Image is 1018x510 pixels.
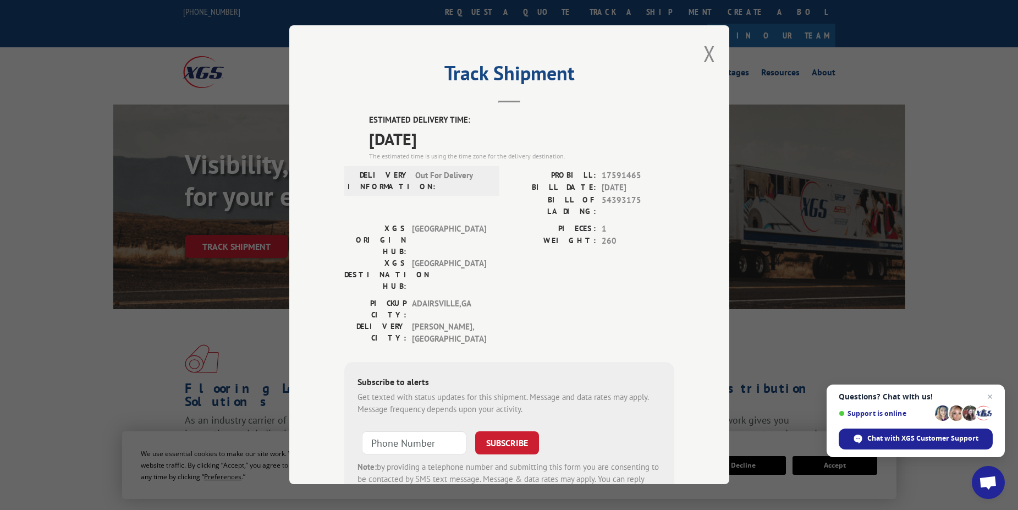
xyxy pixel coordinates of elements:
[867,434,978,443] span: Chat with XGS Customer Support
[412,257,486,292] span: [GEOGRAPHIC_DATA]
[602,223,674,235] span: 1
[839,429,993,449] span: Chat with XGS Customer Support
[839,409,931,418] span: Support is online
[972,466,1005,499] a: Open chat
[357,462,377,472] strong: Note:
[412,223,486,257] span: [GEOGRAPHIC_DATA]
[344,321,406,346] label: DELIVERY CITY:
[509,194,596,217] label: BILL OF LADING:
[839,392,993,401] span: Questions? Chat with us!
[357,375,661,391] div: Subscribe to alerts
[362,431,466,454] input: Phone Number
[602,182,674,194] span: [DATE]
[602,235,674,248] span: 260
[412,298,486,321] span: ADAIRSVILLE , GA
[369,151,674,161] div: The estimated time is using the time zone for the delivery destination.
[602,194,674,217] span: 54393175
[344,223,406,257] label: XGS ORIGIN HUB:
[344,257,406,292] label: XGS DESTINATION HUB:
[509,235,596,248] label: WEIGHT:
[357,461,661,498] div: by providing a telephone number and submitting this form you are consenting to be contacted by SM...
[357,391,661,416] div: Get texted with status updates for this shipment. Message and data rates may apply. Message frequ...
[509,182,596,194] label: BILL DATE:
[369,127,674,151] span: [DATE]
[348,169,410,193] label: DELIVERY INFORMATION:
[369,114,674,127] label: ESTIMATED DELIVERY TIME:
[703,39,716,68] button: Close modal
[509,223,596,235] label: PIECES:
[602,169,674,182] span: 17591465
[412,321,486,346] span: [PERSON_NAME] , [GEOGRAPHIC_DATA]
[415,169,489,193] span: Out For Delivery
[475,431,539,454] button: SUBSCRIBE
[509,169,596,182] label: PROBILL:
[344,65,674,86] h2: Track Shipment
[344,298,406,321] label: PICKUP CITY:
